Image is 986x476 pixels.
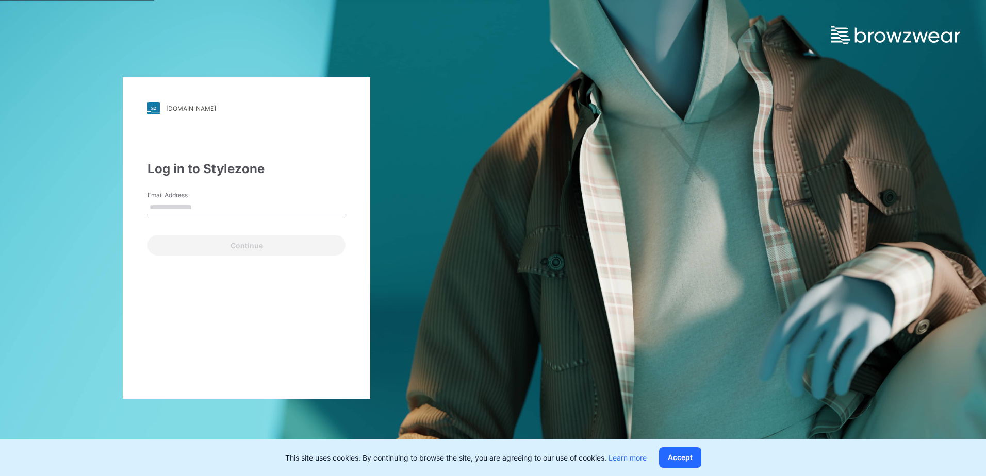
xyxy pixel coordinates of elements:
[147,191,220,200] label: Email Address
[285,452,647,463] p: This site uses cookies. By continuing to browse the site, you are agreeing to our use of cookies.
[831,26,960,44] img: browzwear-logo.e42bd6dac1945053ebaf764b6aa21510.svg
[166,105,216,112] div: [DOMAIN_NAME]
[609,453,647,462] a: Learn more
[659,447,701,468] button: Accept
[147,102,160,114] img: stylezone-logo.562084cfcfab977791bfbf7441f1a819.svg
[147,102,346,114] a: [DOMAIN_NAME]
[147,160,346,178] div: Log in to Stylezone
